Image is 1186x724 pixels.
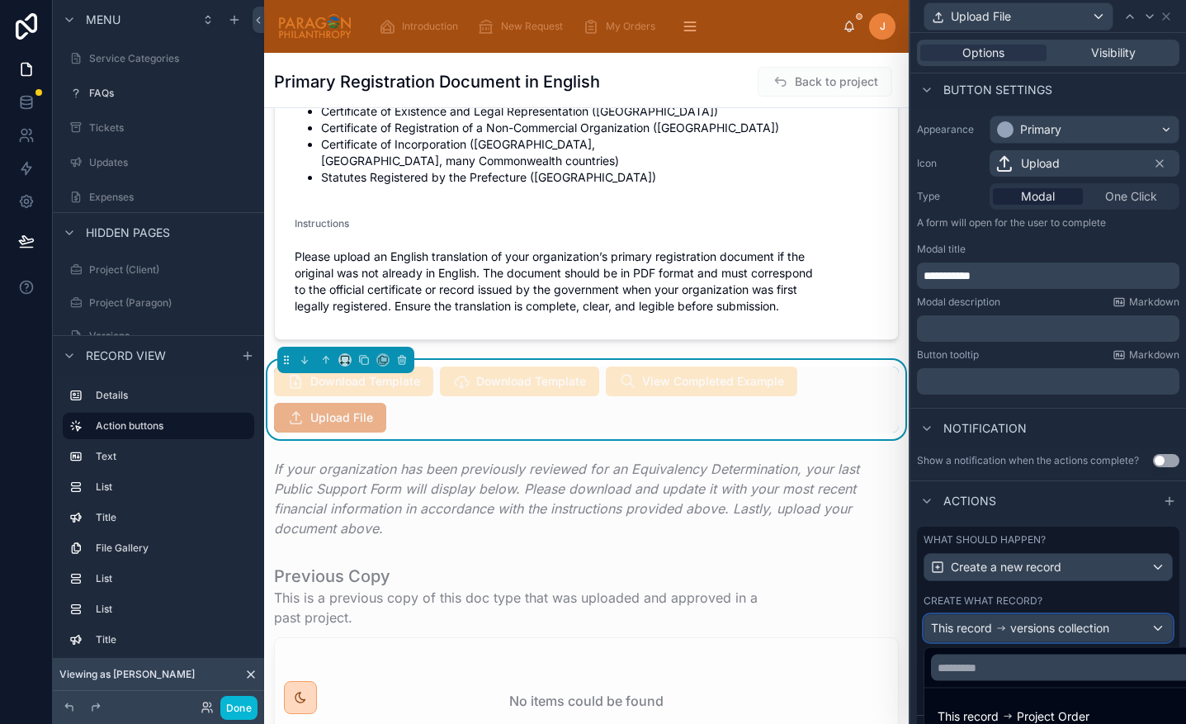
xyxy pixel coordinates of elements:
a: Project (Paragon) [63,290,254,316]
img: App logo [277,13,352,40]
label: Versions [89,329,251,343]
h1: Primary Registration Document in English [274,70,600,93]
span: Record view [86,348,166,364]
label: Project (Paragon) [89,296,251,310]
button: Done [220,696,258,720]
label: List [96,603,248,616]
label: Title [96,633,248,646]
a: Expenses [63,184,254,211]
label: Updates [89,156,251,169]
div: scrollable content [366,8,843,45]
a: Tickets [63,115,254,141]
label: List [96,572,248,585]
a: My Orders [578,12,667,41]
span: Menu [86,12,120,28]
a: Versions [63,323,254,349]
label: Text [96,450,248,463]
a: Introduction [374,12,470,41]
a: FAQs [63,80,254,106]
span: New Request [501,20,563,33]
span: Introduction [402,20,458,33]
label: File Gallery [96,542,248,555]
a: Project (Client) [63,257,254,283]
label: Project (Client) [89,263,251,277]
span: Viewing as [PERSON_NAME] [59,668,195,681]
a: Updates [63,149,254,176]
label: Expenses [89,191,251,204]
label: Tickets [89,121,251,135]
label: Details [96,389,248,402]
span: J [880,20,886,33]
label: FAQs [89,87,251,100]
label: Title [96,511,248,524]
label: Action buttons [96,419,241,433]
label: List [96,480,248,494]
a: Service Categories [63,45,254,72]
label: Service Categories [89,52,251,65]
div: scrollable content [53,375,264,665]
span: My Orders [606,20,655,33]
a: New Request [473,12,574,41]
span: Hidden pages [86,225,170,241]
